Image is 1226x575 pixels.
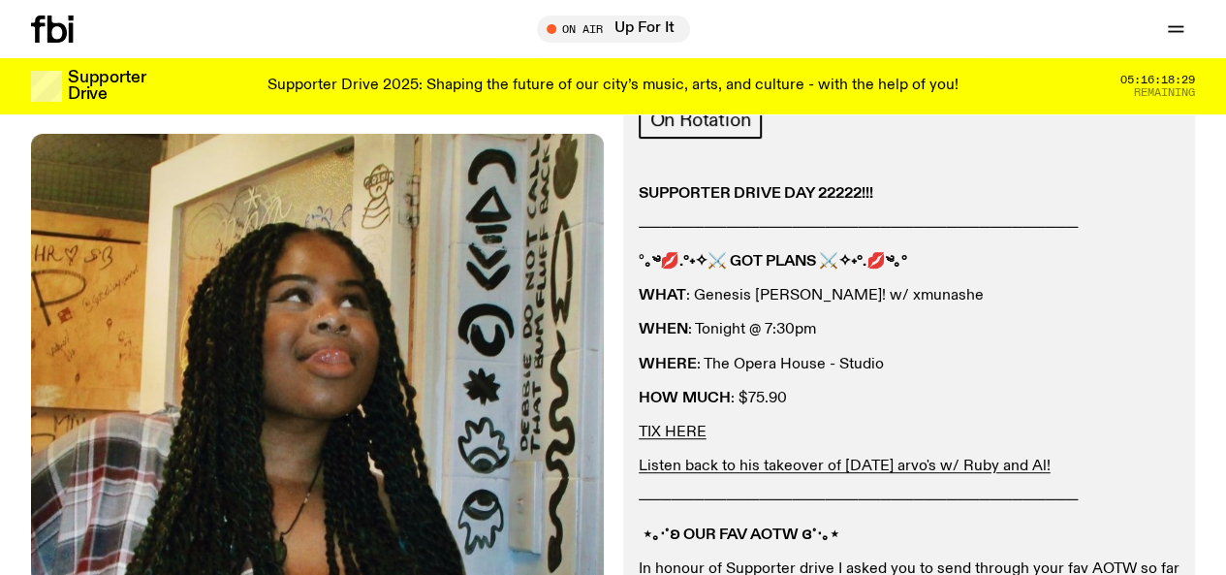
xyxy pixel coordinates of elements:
strong: HOW [639,391,678,406]
strong: ⋆｡‧˚ʚ OUR FAV AOTW ɞ˚‧｡⋆ [643,527,839,543]
strong: WHERE [639,357,697,372]
p: ──────────────────────────────────────── [639,492,1180,510]
a: On Rotation [639,102,763,139]
strong: ｡༄💋.°˖✧⚔ GOT PLANS ⚔✧˖°.💋༄｡° [644,254,907,270]
strong: WHEN [639,322,688,337]
span: On Rotation [650,110,751,131]
p: ──────────────────────────────────────── [639,219,1180,238]
strong: WHAT [639,288,686,303]
p: : The Opera House - Studio [639,356,1180,374]
span: Remaining [1134,87,1195,98]
p: Supporter Drive 2025: Shaping the future of our city’s music, arts, and culture - with the help o... [267,78,959,95]
p: : Genesis [PERSON_NAME]! w/ xmunashe [639,287,1180,305]
p: : Tonight @ 7:30pm [639,321,1180,339]
p: : $75.90 [639,390,1180,408]
a: TIX HERE [639,425,707,440]
span: 05:16:18:29 [1120,75,1195,85]
strong: SUPPORTER DRIVE DAY 22222!!! [639,186,873,202]
h3: Supporter Drive [68,70,145,103]
p: ° [639,253,1180,272]
a: Listen back to his takeover of [DATE] arvo's w/ Ruby and Al! [639,459,1051,474]
button: On AirUp For It [537,16,690,43]
strong: MUCH [682,391,731,406]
